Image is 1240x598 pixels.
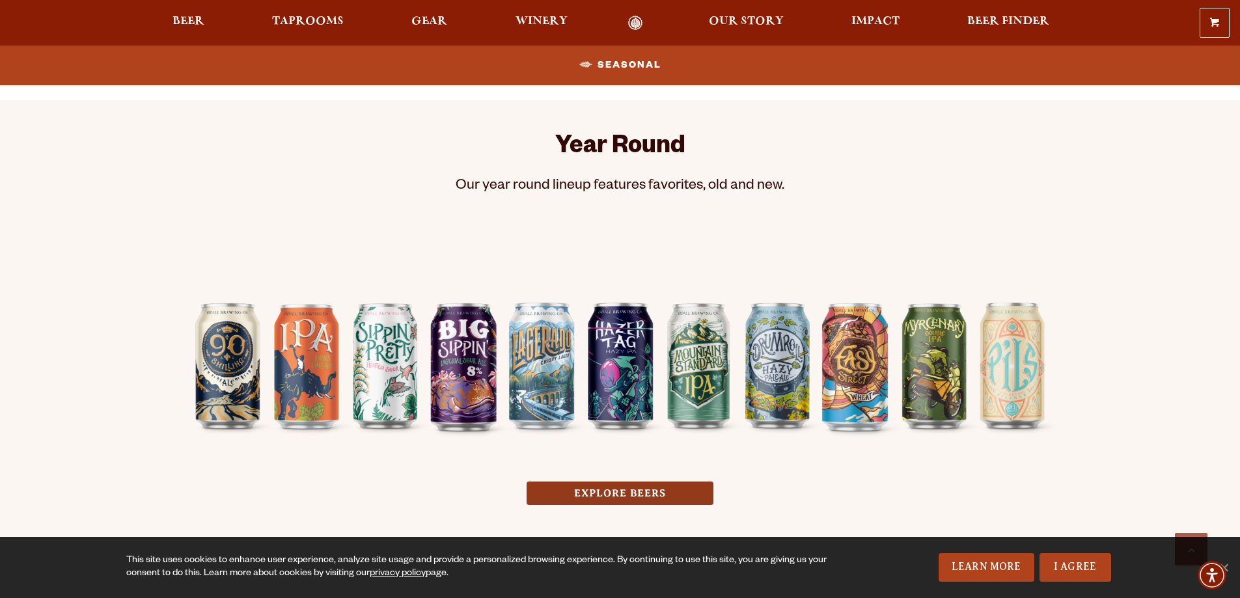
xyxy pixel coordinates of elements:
[555,133,685,164] h2: Year Round
[851,16,900,27] span: Impact
[126,554,831,580] div: This site uses cookies to enhance user experience, analyze site usage and provide a personalized ...
[709,16,784,27] span: Our Story
[967,16,1049,27] span: Beer Finder
[164,16,213,31] a: Beer
[959,16,1058,31] a: Beer Finder
[172,16,204,27] span: Beer
[843,16,908,31] a: Impact
[516,16,568,27] span: Winery
[611,16,660,31] a: Odell Home
[184,213,1056,449] img: calendar_lineup
[1040,553,1111,582] a: I Agree
[456,177,784,198] p: Our year round lineup features favorites, old and new.
[574,50,667,80] a: Seasonal
[1175,533,1207,565] a: Scroll to top
[370,569,426,579] a: privacy policy
[264,16,352,31] a: Taprooms
[700,16,792,31] a: Our Story
[403,16,456,31] a: Gear
[1198,561,1226,590] div: Accessibility Menu
[507,16,576,31] a: Winery
[411,16,447,27] span: Gear
[272,16,344,27] span: Taprooms
[527,482,713,506] a: EXPLORE BEERS
[939,553,1034,582] a: Learn More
